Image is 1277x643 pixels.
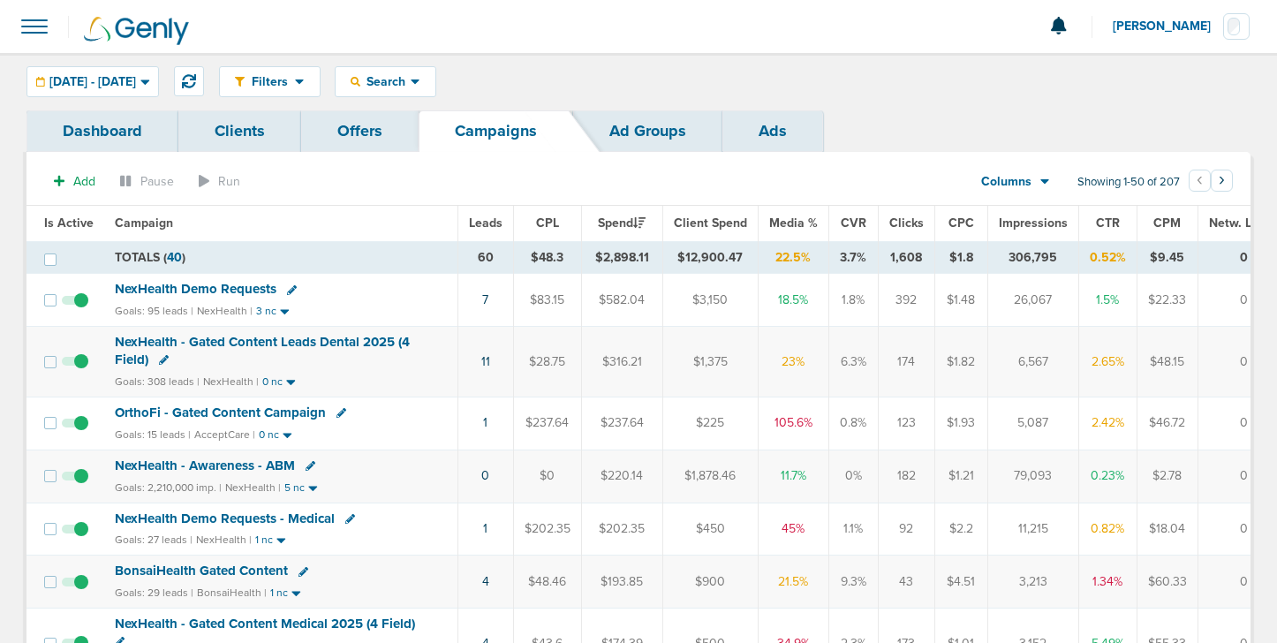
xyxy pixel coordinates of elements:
[878,241,934,274] td: 1,608
[115,428,191,442] small: Goals: 15 leads |
[934,397,987,450] td: $1.93
[758,503,828,556] td: 45%
[828,327,878,397] td: 6.3%
[828,241,878,274] td: 3.7%
[981,173,1031,191] span: Columns
[581,274,662,327] td: $582.04
[255,533,273,547] small: 1 nc
[662,327,758,397] td: $1,375
[360,74,411,89] span: Search
[1078,450,1137,503] td: 0.23%
[301,110,419,152] a: Offers
[482,292,488,307] a: 7
[115,481,222,495] small: Goals: 2,210,000 imp. |
[758,327,828,397] td: 23%
[662,503,758,556] td: $450
[115,563,288,579] span: BonsaiHealth Gated Content
[758,241,828,274] td: 22.5%
[987,556,1078,609] td: 3,213
[197,305,253,317] small: NexHealth |
[934,327,987,397] td: $1.82
[722,110,823,152] a: Ads
[49,76,136,88] span: [DATE] - [DATE]
[934,450,987,503] td: $1.21
[178,110,301,152] a: Clients
[203,375,259,388] small: NexHealth |
[26,110,178,152] a: Dashboard
[1137,327,1198,397] td: $48.15
[1113,20,1223,33] span: [PERSON_NAME]
[758,450,828,503] td: 11.7%
[513,450,581,503] td: $0
[457,241,513,274] td: 60
[581,503,662,556] td: $202.35
[934,556,987,609] td: $4.51
[598,216,646,231] span: Spend
[878,397,934,450] td: 123
[1078,327,1137,397] td: 2.65%
[225,481,281,494] small: NexHealth |
[934,241,987,274] td: $1.8
[481,468,489,483] a: 0
[828,397,878,450] td: 0.8%
[878,450,934,503] td: 182
[115,375,200,389] small: Goals: 308 leads |
[878,327,934,397] td: 174
[758,274,828,327] td: 18.5%
[115,405,326,420] span: OrthoFi - Gated Content Campaign
[1078,274,1137,327] td: 1.5%
[419,110,573,152] a: Campaigns
[482,574,489,589] a: 4
[196,533,252,546] small: NexHealth |
[573,110,722,152] a: Ad Groups
[987,327,1078,397] td: 6,567
[1078,556,1137,609] td: 1.34%
[481,354,490,369] a: 11
[1078,397,1137,450] td: 2.42%
[115,216,173,231] span: Campaign
[44,169,105,194] button: Add
[934,503,987,556] td: $2.2
[115,281,276,297] span: NexHealth Demo Requests
[115,511,335,526] span: NexHealth Demo Requests - Medical
[987,274,1078,327] td: 26,067
[1078,241,1137,274] td: 0.52%
[662,241,758,274] td: $12,900.47
[581,241,662,274] td: $2,898.11
[1096,216,1120,231] span: CTR
[483,521,487,536] a: 1
[115,458,295,473] span: NexHealth - Awareness - ABM
[513,327,581,397] td: $28.75
[115,586,193,600] small: Goals: 29 leads |
[270,586,288,600] small: 1 nc
[1137,274,1198,327] td: $22.33
[769,216,818,231] span: Media %
[115,334,410,367] span: NexHealth - Gated Content Leads Dental 2025 (4 Field)
[1153,216,1181,231] span: CPM
[73,174,95,189] span: Add
[104,241,457,274] td: TOTALS ( )
[1189,172,1233,193] ul: Pagination
[878,274,934,327] td: 392
[987,397,1078,450] td: 5,087
[1137,241,1198,274] td: $9.45
[889,216,924,231] span: Clicks
[662,556,758,609] td: $900
[1211,170,1233,192] button: Go to next page
[1137,450,1198,503] td: $2.78
[194,428,255,441] small: AcceptCare |
[581,556,662,609] td: $193.85
[483,415,487,430] a: 1
[115,616,415,632] span: NexHealth - Gated Content Medical 2025 (4 Field)
[284,481,305,495] small: 5 nc
[1137,556,1198,609] td: $60.33
[197,586,267,599] small: BonsaiHealth |
[262,375,283,389] small: 0 nc
[674,216,747,231] span: Client Spend
[256,305,276,318] small: 3 nc
[513,397,581,450] td: $237.64
[513,241,581,274] td: $48.3
[999,216,1068,231] span: Impressions
[513,503,581,556] td: $202.35
[115,533,193,547] small: Goals: 27 leads |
